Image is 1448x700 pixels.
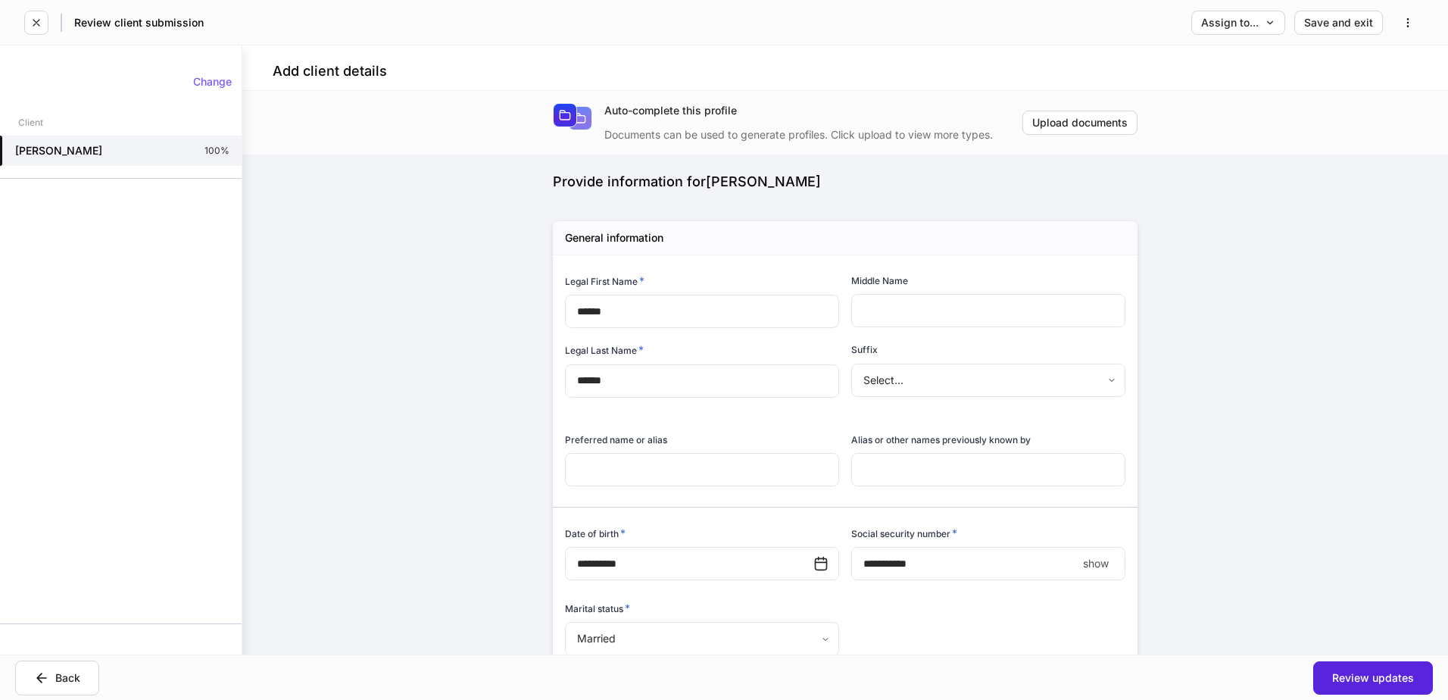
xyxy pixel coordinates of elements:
h6: Legal Last Name [565,342,644,358]
p: 100% [204,145,229,157]
div: Documents can be used to generate profiles. Click upload to view more types. [604,118,1022,142]
div: Client [18,109,43,136]
button: Upload documents [1022,111,1137,135]
div: Save and exit [1304,17,1373,28]
h5: [PERSON_NAME] [15,143,102,158]
div: Married [565,622,838,655]
h6: Legal First Name [565,273,644,289]
p: show [1083,556,1109,571]
button: Review updates [1313,661,1433,695]
h6: Marital status [565,601,630,616]
h6: Preferred name or alias [565,433,667,447]
h5: General information [565,230,663,245]
button: Change [183,70,242,94]
div: Assign to... [1201,17,1275,28]
h6: Date of birth [565,526,626,541]
div: Back [34,670,80,686]
button: Back [15,661,99,695]
div: Upload documents [1032,117,1128,128]
h6: Middle Name [851,273,908,288]
div: Select... [851,364,1125,397]
button: Assign to... [1191,11,1285,35]
h6: Social security number [851,526,957,541]
div: Auto-complete this profile [604,103,1022,118]
h4: Add client details [273,62,387,80]
div: Provide information for [PERSON_NAME] [553,173,1137,191]
h6: Suffix [851,342,878,357]
div: Change [193,77,232,87]
button: Save and exit [1294,11,1383,35]
h5: Review client submission [74,15,204,30]
h6: Alias or other names previously known by [851,433,1031,447]
div: Review updates [1332,673,1414,683]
